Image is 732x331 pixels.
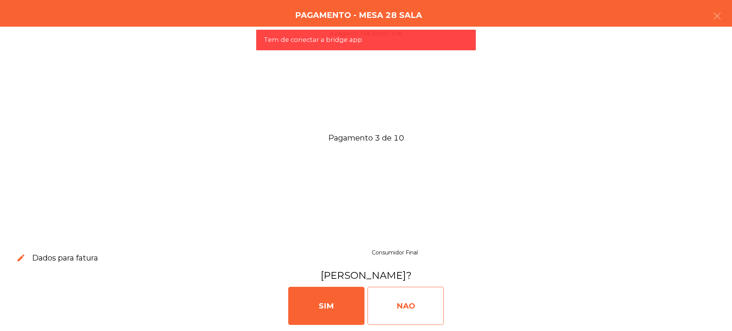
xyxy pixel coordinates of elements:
[368,287,444,325] div: NAO
[9,269,723,282] h3: [PERSON_NAME]?
[264,35,362,45] span: Tem de conectar a bridge app
[10,247,32,269] button: edit
[16,253,26,262] span: edit
[9,131,723,145] span: Pagamento 3 de 10
[32,253,98,263] h3: Dados para fatura
[288,287,364,325] div: SIM
[372,249,418,256] span: Consumidor Final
